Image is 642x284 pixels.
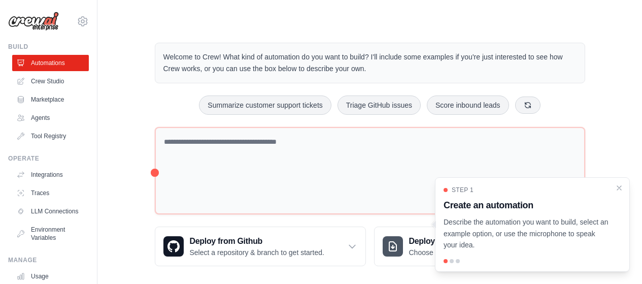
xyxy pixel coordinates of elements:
[444,216,609,251] p: Describe the automation you want to build, select an example option, or use the microphone to spe...
[199,96,331,115] button: Summarize customer support tickets
[8,12,59,31] img: Logo
[8,256,89,264] div: Manage
[12,203,89,219] a: LLM Connections
[615,184,623,192] button: Close walkthrough
[163,51,577,75] p: Welcome to Crew! What kind of automation do you want to build? I'll include some examples if you'...
[12,73,89,89] a: Crew Studio
[8,43,89,51] div: Build
[12,185,89,201] a: Traces
[409,235,495,247] h3: Deploy from zip file
[452,186,474,194] span: Step 1
[190,247,324,258] p: Select a repository & branch to get started.
[427,96,509,115] button: Score inbound leads
[12,110,89,126] a: Agents
[12,55,89,71] a: Automations
[12,128,89,144] a: Tool Registry
[337,96,421,115] button: Triage GitHub issues
[190,235,324,247] h3: Deploy from Github
[12,167,89,183] a: Integrations
[444,198,609,212] h3: Create an automation
[12,222,89,246] a: Environment Variables
[12,91,89,108] a: Marketplace
[409,247,495,258] p: Choose a zip file to upload.
[8,154,89,163] div: Operate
